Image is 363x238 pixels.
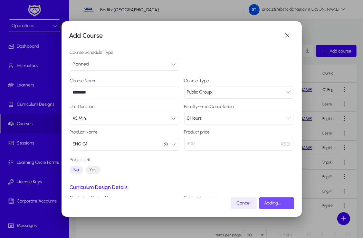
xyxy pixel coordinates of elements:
[187,89,212,95] span: Public Group
[73,115,86,121] span: 45 Min
[184,130,293,135] label: Product price
[70,184,293,190] p: Curriculum Design Details
[187,115,202,121] span: 0 Hours
[264,200,281,206] span: Adding...
[70,78,179,84] label: Course Name
[184,78,293,84] label: Course Type
[73,61,89,67] span: Planned
[73,138,88,151] span: ENG G1
[184,195,293,201] label: Subject/Language
[69,30,281,41] h1: Add Course
[86,166,100,174] button: Yes
[70,104,179,109] label: Unit Duration
[237,200,251,206] span: Cancel
[184,104,293,109] label: Penalty-Free Cancellation
[282,140,290,148] span: RSD
[70,164,100,176] mat-button-toggle-group: Font Style
[259,197,294,209] button: Adding...
[184,138,293,151] p: 400
[70,130,179,135] label: Product Name
[70,166,83,174] button: No
[70,195,179,201] label: Curriculum Design Name
[70,50,179,55] label: Course Schedule Type
[70,156,100,164] label: Public URL
[231,197,257,209] button: Cancel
